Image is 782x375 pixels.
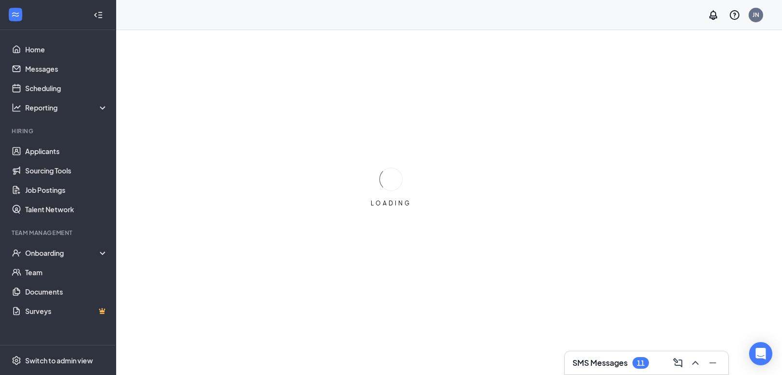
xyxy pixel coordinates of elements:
div: JN [752,11,759,19]
a: Messages [25,59,108,78]
svg: ComposeMessage [672,357,684,369]
a: Sourcing Tools [25,161,108,180]
a: Documents [25,282,108,301]
h3: SMS Messages [572,358,628,368]
svg: ChevronUp [690,357,701,369]
button: ComposeMessage [670,355,686,371]
svg: UserCheck [12,248,21,258]
svg: WorkstreamLogo [11,10,20,19]
svg: Minimize [707,357,719,369]
div: Hiring [12,127,106,135]
div: Open Intercom Messenger [749,342,772,365]
div: Team Management [12,229,106,237]
div: 11 [637,359,645,367]
a: SurveysCrown [25,301,108,321]
div: Reporting [25,103,108,112]
div: Onboarding [25,248,100,258]
svg: Settings [12,356,21,365]
a: Applicants [25,141,108,161]
svg: Collapse [93,10,103,20]
button: ChevronUp [688,355,703,371]
div: Switch to admin view [25,356,93,365]
a: Home [25,40,108,59]
a: Job Postings [25,180,108,200]
a: Scheduling [25,78,108,98]
svg: QuestionInfo [729,9,740,21]
button: Minimize [705,355,721,371]
svg: Notifications [707,9,719,21]
svg: Analysis [12,103,21,112]
a: Talent Network [25,200,108,219]
div: LOADING [367,199,415,207]
a: Team [25,263,108,282]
